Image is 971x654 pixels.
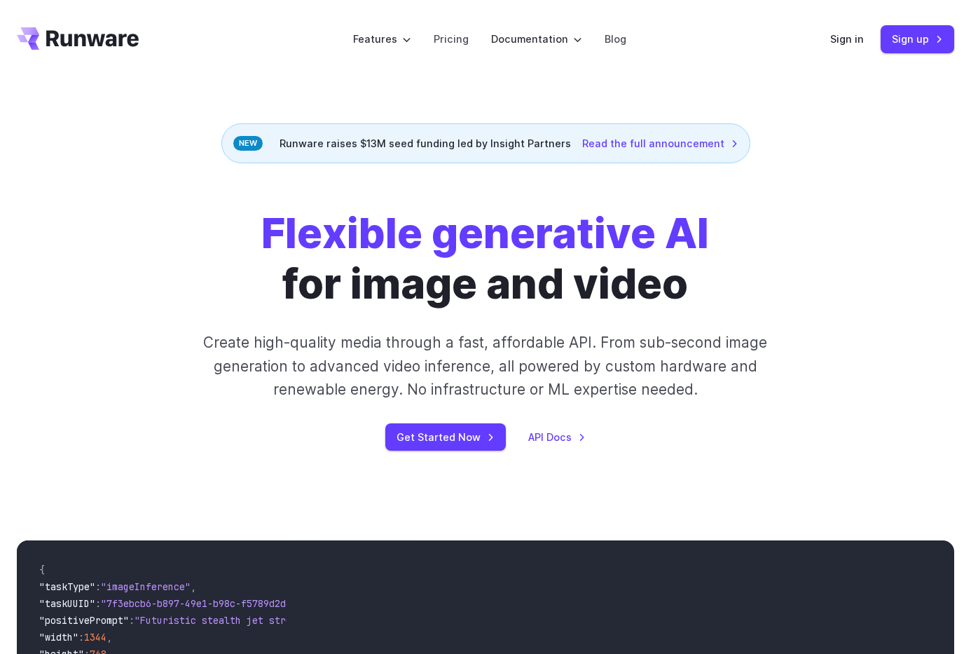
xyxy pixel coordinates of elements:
[261,207,709,258] strong: Flexible generative AI
[491,31,582,47] label: Documentation
[84,631,106,643] span: 1344
[528,429,586,445] a: API Docs
[385,423,506,451] a: Get Started Now
[39,564,45,576] span: {
[106,631,112,643] span: ,
[186,331,785,401] p: Create high-quality media through a fast, affordable API. From sub-second image generation to adv...
[78,631,84,643] span: :
[39,597,95,610] span: "taskUUID"
[101,597,314,610] span: "7f3ebcb6-b897-49e1-b98c-f5789d2d40d7"
[101,580,191,593] span: "imageInference"
[135,614,645,627] span: "Futuristic stealth jet streaking through a neon-lit cityscape with glowing purple exhaust"
[582,135,738,151] a: Read the full announcement
[261,208,709,308] h1: for image and video
[191,580,196,593] span: ,
[39,614,129,627] span: "positivePrompt"
[434,31,469,47] a: Pricing
[17,27,139,50] a: Go to /
[95,597,101,610] span: :
[95,580,101,593] span: :
[881,25,954,53] a: Sign up
[830,31,864,47] a: Sign in
[129,614,135,627] span: :
[39,631,78,643] span: "width"
[39,580,95,593] span: "taskType"
[221,123,750,163] div: Runware raises $13M seed funding led by Insight Partners
[605,31,626,47] a: Blog
[353,31,411,47] label: Features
